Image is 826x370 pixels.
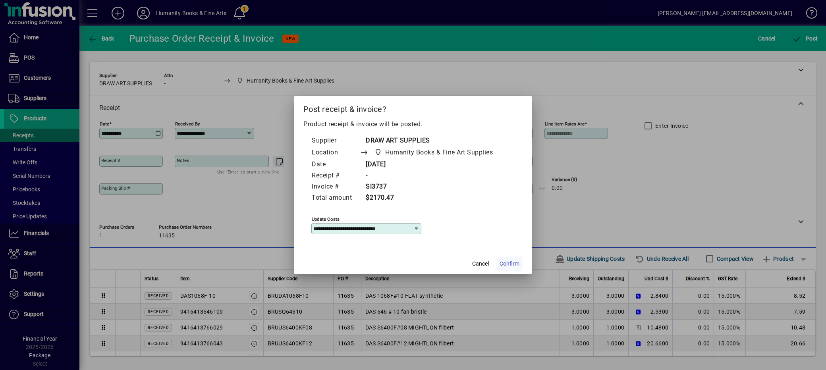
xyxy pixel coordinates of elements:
td: - [360,170,508,181]
td: SI3737 [360,181,508,193]
td: [DATE] [360,159,508,170]
span: Humanity Books & Fine Art Supplies [372,147,496,158]
td: Total amount [311,193,360,204]
td: Supplier [311,135,360,146]
td: $2170.47 [360,193,508,204]
span: Cancel [472,260,489,268]
td: Location [311,146,360,159]
span: Confirm [500,260,519,268]
td: Invoice # [311,181,360,193]
mat-label: Update costs [312,216,340,222]
td: DRAW ART SUPPLIES [360,135,508,146]
span: Humanity Books & Fine Art Supplies [385,148,493,157]
p: Product receipt & invoice will be posted. [303,119,523,129]
td: Date [311,159,360,170]
h2: Post receipt & invoice? [294,96,532,119]
button: Confirm [496,256,523,271]
td: Receipt # [311,170,360,181]
button: Cancel [468,256,493,271]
